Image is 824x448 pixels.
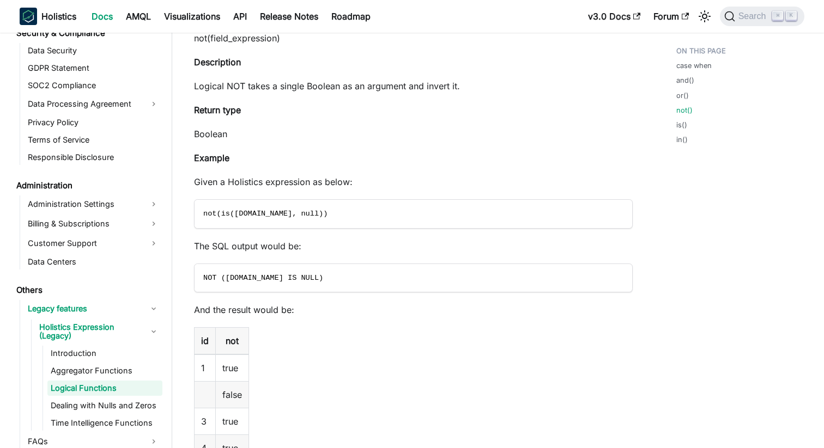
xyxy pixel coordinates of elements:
button: Switch between dark and light mode (currently light mode) [696,8,713,25]
span: not(is([DOMAIN_NAME], null)) [203,210,328,218]
td: false [216,382,249,408]
a: AMQL [119,8,157,25]
a: SOC2 Compliance [25,78,162,93]
a: Visualizations [157,8,227,25]
a: Privacy Policy [25,115,162,130]
a: Roadmap [325,8,377,25]
strong: Description [194,57,241,67]
a: Data Centers [25,254,162,269]
span: Search [735,11,773,21]
a: Data Processing Agreement [25,95,162,113]
td: true [216,354,249,382]
strong: Return type [194,105,241,115]
a: Customer Support [25,235,162,252]
p: not(field_expression) [194,32,633,45]
a: Logical Functions [47,381,162,396]
a: Holistics Expression (Legacy) [36,320,162,343]
p: And the result would be: [194,303,633,316]
img: Holistics [20,8,37,25]
p: Boolean [194,127,633,140]
span: NOT ([DOMAIN_NAME] IS NULL) [203,274,323,282]
kbd: ⌘ [772,11,783,21]
a: Introduction [47,346,162,361]
a: Data Security [25,43,162,58]
th: not [216,328,249,355]
a: not() [676,105,693,115]
a: Administration [13,178,162,193]
a: Responsible Disclosure [25,150,162,165]
kbd: K [786,11,797,21]
nav: Docs sidebar [9,33,172,448]
a: in() [676,134,688,145]
th: id [195,328,216,355]
a: and() [676,75,694,85]
strong: Example [194,152,229,163]
a: Security & Compliance [13,26,162,41]
p: The SQL output would be: [194,240,633,253]
a: Forum [647,8,695,25]
td: 1 [195,354,216,382]
a: Time Intelligence Functions [47,415,162,431]
a: Others [13,283,162,298]
td: 3 [195,408,216,435]
a: Legacy features [25,300,162,317]
a: Billing & Subscriptions [25,215,162,232]
a: or() [676,90,689,101]
a: Administration Settings [25,195,162,213]
p: Given a Holistics expression as below: [194,175,633,188]
a: is() [676,120,687,130]
a: v3.0 Docs [581,8,647,25]
a: Dealing with Nulls and Zeros [47,398,162,413]
p: Logical NOT takes a single Boolean as an argument and invert it. [194,79,633,93]
b: Holistics [41,10,76,23]
a: Terms of Service [25,132,162,148]
a: Aggregator Functions [47,363,162,378]
a: API [227,8,253,25]
td: true [216,408,249,435]
a: Release Notes [253,8,325,25]
a: Docs [85,8,119,25]
a: HolisticsHolistics [20,8,76,25]
a: case when [676,60,712,71]
a: GDPR Statement [25,60,162,76]
button: Search (Command+K) [720,7,804,26]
